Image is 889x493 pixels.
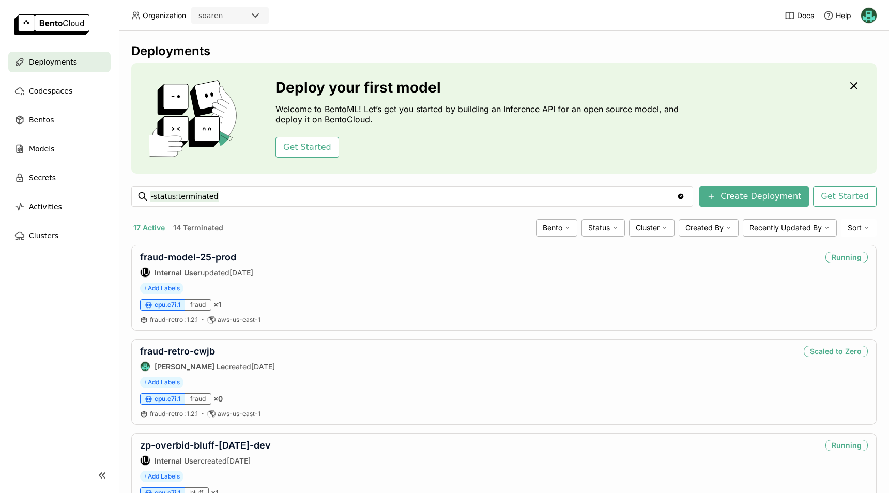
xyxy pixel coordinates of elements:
span: × 0 [213,394,223,404]
div: Deployments [131,43,877,59]
a: fraud-retro:1.2.1 [150,410,198,418]
button: Get Started [275,137,339,158]
a: Deployments [8,52,111,72]
a: Models [8,138,111,159]
span: Created By [685,223,724,233]
span: aws-us-east-1 [218,316,260,324]
span: fraud-retro 1.2.1 [150,410,198,418]
a: zp-overbid-bluff-[DATE]-dev [140,440,271,451]
div: Help [823,10,851,21]
span: [DATE] [229,268,253,277]
a: Activities [8,196,111,217]
div: Running [825,252,868,263]
div: fraud [185,393,211,405]
div: soaren [198,10,223,21]
a: Clusters [8,225,111,246]
a: Codespaces [8,81,111,101]
span: × 1 [213,300,221,310]
div: created [140,455,271,466]
a: fraud-model-25-prod [140,252,236,263]
span: +Add Labels [140,377,183,388]
span: Status [588,223,610,233]
span: : [184,410,186,418]
span: Organization [143,11,186,20]
span: Cluster [636,223,660,233]
span: Clusters [29,229,58,242]
span: cpu.c7i.1 [155,395,180,403]
strong: Internal User [155,268,201,277]
img: Nhan Le [861,8,877,23]
a: fraud-retro:1.2.1 [150,316,198,324]
span: fraud-retro 1.2.1 [150,316,198,323]
input: Search [150,188,677,205]
a: Secrets [8,167,111,188]
span: Codespaces [29,85,72,97]
svg: Clear value [677,192,685,201]
span: [DATE] [251,362,275,371]
div: IU [141,268,150,277]
img: Nhan Le [141,362,150,371]
span: Docs [797,11,814,20]
span: [DATE] [227,456,251,465]
div: Recently Updated By [743,219,837,237]
div: fraud [185,299,211,311]
button: 14 Terminated [171,221,225,235]
strong: [PERSON_NAME] Le [155,362,225,371]
div: updated [140,267,253,278]
button: 17 Active [131,221,167,235]
h3: Deploy your first model [275,79,684,96]
button: Create Deployment [699,186,809,207]
span: +Add Labels [140,471,183,482]
span: Bento [543,223,562,233]
span: Deployments [29,56,77,68]
span: : [184,316,186,323]
div: Internal User [140,455,150,466]
a: Bentos [8,110,111,130]
span: Help [836,11,851,20]
span: Models [29,143,54,155]
span: +Add Labels [140,283,183,294]
strong: Internal User [155,456,201,465]
div: created [140,361,275,372]
div: Status [581,219,625,237]
span: Activities [29,201,62,213]
span: Sort [848,223,862,233]
span: Bentos [29,114,54,126]
img: cover onboarding [140,80,251,157]
span: aws-us-east-1 [218,410,260,418]
span: Recently Updated By [749,223,822,233]
div: Sort [841,219,877,237]
input: Selected soaren. [224,11,225,21]
div: IU [141,456,150,465]
a: fraud-retro-cwjb [140,346,215,357]
div: Scaled to Zero [804,346,868,357]
div: Internal User [140,267,150,278]
a: Docs [785,10,814,21]
p: Welcome to BentoML! Let’s get you started by building an Inference API for an open source model, ... [275,104,684,125]
div: Running [825,440,868,451]
img: logo [14,14,89,35]
div: Bento [536,219,577,237]
span: cpu.c7i.1 [155,301,180,309]
div: Cluster [629,219,675,237]
button: Get Started [813,186,877,207]
span: Secrets [29,172,56,184]
div: Created By [679,219,739,237]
